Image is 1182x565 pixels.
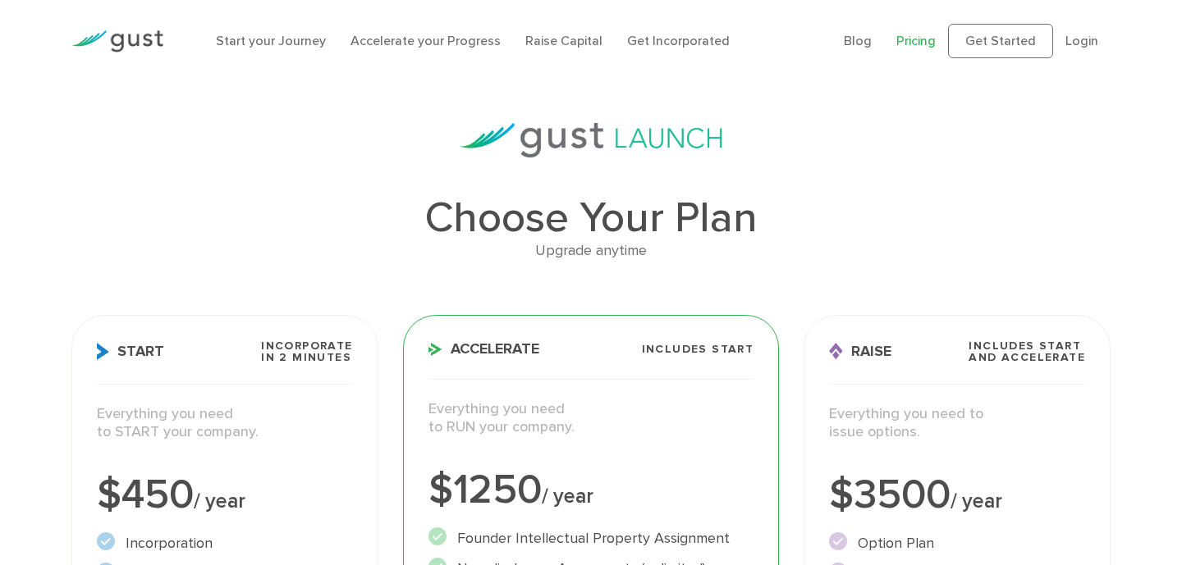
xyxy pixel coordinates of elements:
span: Start [97,343,164,360]
p: Everything you need to RUN your company. [428,400,754,437]
a: Accelerate your Progress [350,33,501,48]
img: Raise Icon [829,343,843,360]
a: Blog [844,33,872,48]
a: Raise Capital [525,33,602,48]
span: Includes START and ACCELERATE [969,340,1085,363]
div: $1250 [428,470,754,511]
div: $3500 [829,475,1085,516]
div: $450 [97,475,353,516]
img: gust-launch-logos.svg [460,123,722,157]
span: Includes START [642,344,754,355]
a: Get Incorporated [627,33,730,48]
li: Incorporation [97,532,353,554]
img: Start Icon X2 [97,343,109,360]
p: Everything you need to START your company. [97,405,353,442]
span: / year [542,484,593,508]
li: Founder Intellectual Property Assignment [428,527,754,549]
p: Everything you need to issue options. [829,405,1085,442]
img: Gust Logo [71,30,163,52]
a: Pricing [896,33,936,48]
img: Accelerate Icon [428,343,442,356]
span: / year [194,489,245,513]
span: Incorporate in 2 Minutes [261,340,352,363]
span: / year [951,489,1002,513]
a: Login [1065,33,1098,48]
a: Get Started [948,24,1053,58]
li: Option Plan [829,532,1085,554]
span: Raise [829,343,891,360]
a: Start your Journey [216,33,326,48]
span: Accelerate [428,342,539,357]
div: Upgrade anytime [71,239,1111,263]
h1: Choose Your Plan [71,197,1111,239]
